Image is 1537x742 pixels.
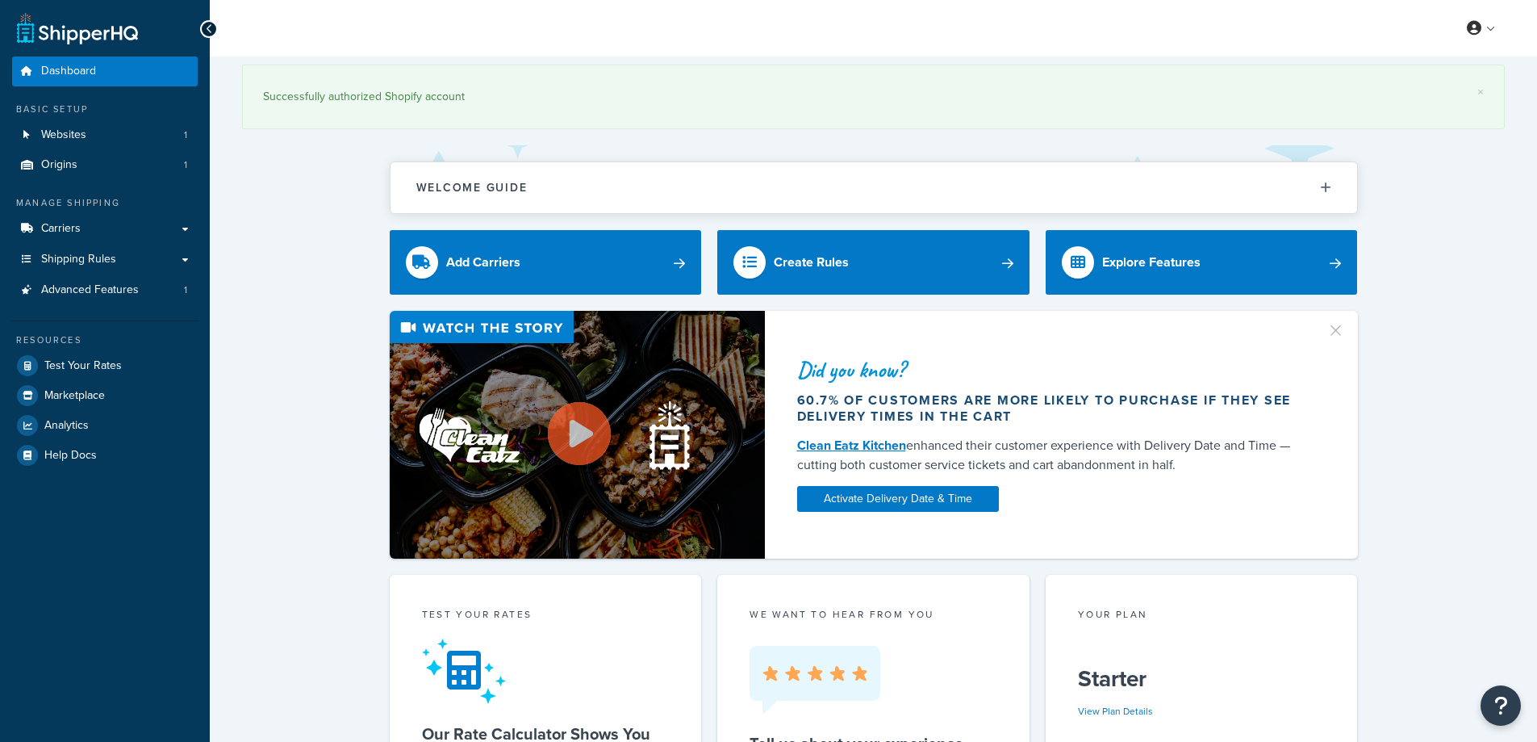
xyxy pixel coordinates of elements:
div: Test your rates [422,607,670,626]
span: Carriers [41,222,81,236]
span: 1 [184,128,187,142]
div: 60.7% of customers are more likely to purchase if they see delivery times in the cart [797,392,1307,425]
button: Open Resource Center [1481,685,1521,726]
a: Advanced Features1 [12,275,198,305]
a: Test Your Rates [12,351,198,380]
button: Welcome Guide [391,162,1357,213]
h2: Welcome Guide [416,182,528,194]
a: Carriers [12,214,198,244]
div: enhanced their customer experience with Delivery Date and Time — cutting both customer service ti... [797,436,1307,475]
span: Advanced Features [41,283,139,297]
a: Activate Delivery Date & Time [797,486,999,512]
div: Create Rules [774,251,849,274]
div: Explore Features [1102,251,1201,274]
img: Video thumbnail [390,311,765,559]
a: Marketplace [12,381,198,410]
div: Resources [12,333,198,347]
a: × [1477,86,1484,99]
div: Manage Shipping [12,196,198,210]
div: Did you know? [797,358,1307,381]
span: Origins [41,158,77,172]
span: Marketplace [44,389,105,403]
h5: Starter [1078,666,1326,692]
a: Origins1 [12,150,198,180]
div: Your Plan [1078,607,1326,626]
span: Help Docs [44,449,97,463]
a: Add Carriers [390,230,702,295]
a: Create Rules [717,230,1030,295]
span: Analytics [44,419,89,433]
p: we want to hear from you [750,607,997,622]
a: Websites1 [12,120,198,150]
span: Shipping Rules [41,253,116,266]
span: Dashboard [41,65,96,78]
div: Add Carriers [446,251,520,274]
a: Help Docs [12,441,198,470]
span: Websites [41,128,86,142]
div: Basic Setup [12,103,198,116]
li: Websites [12,120,198,150]
a: Dashboard [12,57,198,86]
a: Analytics [12,411,198,440]
li: Origins [12,150,198,180]
div: Successfully authorized Shopify account [263,86,1484,108]
span: 1 [184,158,187,172]
span: Test Your Rates [44,359,122,373]
a: Clean Eatz Kitchen [797,436,906,455]
li: Advanced Features [12,275,198,305]
a: View Plan Details [1078,704,1153,719]
span: 1 [184,283,187,297]
a: Explore Features [1046,230,1358,295]
a: Shipping Rules [12,245,198,275]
